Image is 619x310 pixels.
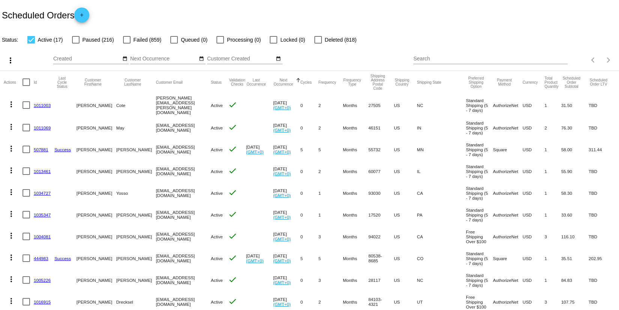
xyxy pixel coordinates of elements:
mat-icon: check [228,188,237,197]
button: Change sorting for CurrencyIso [523,80,538,84]
a: Success [54,256,71,261]
span: Active [211,212,223,217]
mat-cell: [EMAIL_ADDRESS][DOMAIN_NAME] [156,226,211,247]
mat-cell: TBD [589,269,615,291]
mat-cell: [DATE] [273,247,300,269]
mat-cell: TBD [589,93,615,117]
mat-cell: Standard Shipping (5 - 7 days) [466,160,493,182]
mat-cell: [PERSON_NAME] [116,269,156,291]
mat-cell: 2 [319,160,343,182]
mat-cell: 1 [545,269,561,291]
a: 1013461 [34,169,51,174]
mat-cell: 116.10 [561,226,589,247]
mat-cell: IL [417,160,466,182]
mat-header-cell: Actions [4,71,23,93]
mat-cell: US [394,93,417,117]
mat-cell: 3 [545,226,561,247]
mat-cell: Standard Shipping (5 - 7 days) [466,269,493,291]
mat-cell: US [394,204,417,226]
mat-cell: 0 [300,204,319,226]
mat-cell: 3 [319,269,343,291]
mat-icon: more_vert [7,100,16,109]
mat-icon: check [228,297,237,306]
mat-cell: [DATE] [273,182,300,204]
mat-cell: Standard Shipping (5 - 7 days) [466,204,493,226]
mat-cell: [EMAIL_ADDRESS][DOMAIN_NAME] [156,117,211,138]
mat-cell: USD [523,226,545,247]
button: Next page [601,53,616,68]
mat-cell: [PERSON_NAME] [116,138,156,160]
mat-cell: US [394,160,417,182]
button: Change sorting for Id [34,80,37,84]
mat-cell: 80538-8685 [368,247,394,269]
a: (GMT+0) [273,258,291,263]
mat-header-cell: Total Product Quantity [545,71,561,93]
button: Previous page [586,53,601,68]
mat-icon: more_vert [7,209,16,218]
mat-icon: check [228,166,237,175]
mat-cell: USD [523,160,545,182]
mat-cell: 0 [300,117,319,138]
mat-cell: [PERSON_NAME] [77,226,116,247]
mat-cell: 1 [545,93,561,117]
mat-cell: 1 [545,138,561,160]
mat-cell: [DATE] [273,226,300,247]
mat-cell: USD [523,247,545,269]
span: Active [211,147,223,152]
span: Processing (0) [227,35,261,44]
h2: Scheduled Orders [2,8,89,23]
a: (GMT+0) [273,128,291,132]
mat-cell: 58.00 [561,138,589,160]
mat-cell: 60077 [368,160,394,182]
mat-cell: [EMAIL_ADDRESS][DOMAIN_NAME] [156,160,211,182]
mat-cell: [EMAIL_ADDRESS][DOMAIN_NAME] [156,247,211,269]
span: Active [211,278,223,283]
a: 444983 [34,256,48,261]
mat-cell: Free Shipping Over $100 [466,226,493,247]
a: 1011003 [34,103,51,108]
input: Next Occurrence [130,56,198,62]
a: 1005226 [34,278,51,283]
mat-cell: 5 [319,138,343,160]
mat-cell: [DATE] [273,160,300,182]
a: (GMT+0) [273,215,291,220]
mat-icon: check [228,144,237,153]
span: Active [211,299,223,304]
mat-cell: TBD [589,204,615,226]
mat-cell: Months [343,93,368,117]
mat-icon: more_vert [7,231,16,240]
a: (GMT+0) [273,236,291,241]
mat-cell: USD [523,93,545,117]
mat-cell: 0 [300,160,319,182]
mat-cell: [PERSON_NAME] [116,160,156,182]
mat-cell: [DATE] [246,138,273,160]
mat-cell: AuthorizeNet [493,160,523,182]
mat-icon: add [77,12,86,21]
button: Change sorting for ShippingCountry [394,78,410,86]
mat-cell: US [394,269,417,291]
mat-icon: check [228,123,237,132]
mat-icon: more_vert [7,166,16,175]
a: Success [54,147,71,152]
mat-cell: 0 [300,93,319,117]
mat-icon: check [228,232,237,241]
mat-icon: date_range [122,56,128,62]
mat-cell: [DATE] [273,269,300,291]
mat-cell: 58.30 [561,182,589,204]
mat-cell: USD [523,182,545,204]
mat-cell: [DATE] [273,138,300,160]
mat-cell: 27505 [368,93,394,117]
mat-cell: 2 [319,93,343,117]
a: (GMT+0) [273,302,291,307]
mat-cell: 1 [319,204,343,226]
input: Search [413,56,568,62]
mat-cell: USD [523,117,545,138]
mat-cell: 5 [300,138,319,160]
mat-cell: Standard Shipping (5 - 7 days) [466,117,493,138]
mat-cell: AuthorizeNet [493,204,523,226]
button: Change sorting for PaymentMethod.Type [493,78,516,86]
mat-cell: US [394,138,417,160]
mat-cell: 0 [300,269,319,291]
mat-cell: 33.60 [561,204,589,226]
mat-icon: more_vert [7,253,16,262]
